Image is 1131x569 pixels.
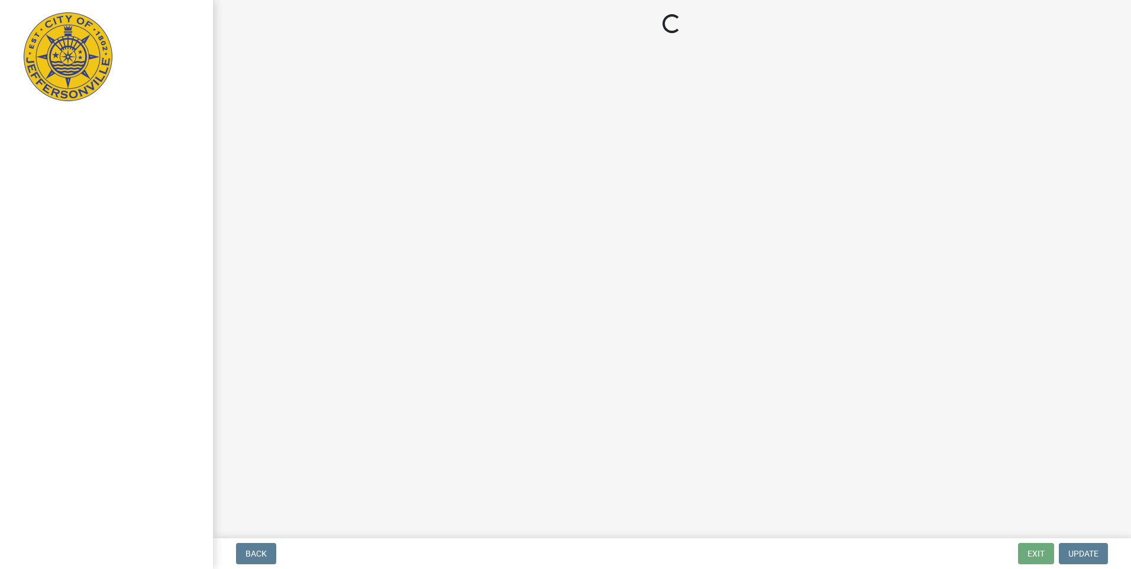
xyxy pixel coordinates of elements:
span: Update [1068,549,1098,558]
button: Exit [1018,543,1054,564]
img: City of Jeffersonville, Indiana [24,12,112,101]
button: Back [236,543,276,564]
span: Back [245,549,267,558]
button: Update [1059,543,1108,564]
